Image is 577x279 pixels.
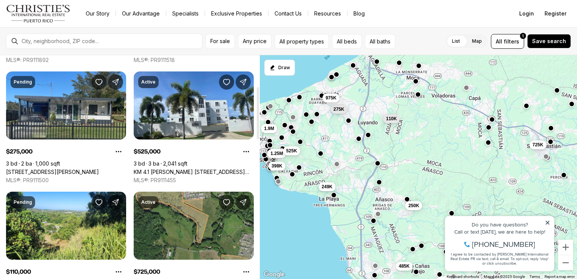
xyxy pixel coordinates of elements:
[264,126,274,132] span: 1.9M
[236,74,251,90] button: Share Property
[111,144,126,159] button: Property options
[322,183,333,189] span: 249K
[396,262,413,271] button: 485K
[365,34,395,49] button: All baths
[243,38,267,44] span: Any price
[6,169,99,175] a: Solar 6 411 BARRIO PIEDRAS BLANCAS, AGUADA PR, 00602
[399,263,410,269] span: 485K
[515,6,538,21] button: Login
[332,34,362,49] button: All beds
[446,34,466,48] label: List
[527,34,571,48] button: Save search
[205,8,268,19] a: Exclusive Properties
[14,199,32,205] p: Pending
[239,144,254,159] button: Property options
[91,195,106,210] button: Save Property: Carr. 417, Bo. Marías CARR. 417
[264,60,295,76] button: Start drawing
[496,37,502,45] span: All
[270,150,283,157] span: 1.25M
[80,8,116,19] a: Our Story
[545,11,566,17] span: Register
[283,146,300,155] button: 525K
[219,195,234,210] button: Save Property: RIO CULEBRINAS
[558,240,573,255] button: Zoom in
[141,79,156,85] p: Active
[9,46,108,61] span: I agree to be contacted by [PERSON_NAME] International Real Estate PR via text, call & email. To ...
[529,140,546,149] button: 725K
[532,141,543,147] span: 725K
[268,161,285,170] button: 398K
[141,199,156,205] p: Active
[558,255,573,270] button: Zoom out
[275,34,329,49] button: All property types
[545,274,575,279] a: Report a map error
[6,5,71,23] img: logo
[236,195,251,210] button: Share Property
[14,79,32,85] p: Pending
[326,95,336,101] span: 975K
[238,34,272,49] button: Any price
[31,36,94,43] span: [PHONE_NUMBER]
[134,169,254,175] a: KM 4.1 CARR 413 ST #A-1, RINCON PR, 00677
[383,114,400,123] button: 110K
[532,38,566,44] span: Save search
[484,274,525,279] span: Map data ©2025 Google
[166,8,205,19] a: Specialists
[491,34,524,49] button: Allfilters1
[108,74,123,90] button: Share Property
[540,6,571,21] button: Register
[268,8,308,19] button: Contact Us
[522,33,524,39] span: 1
[8,17,109,22] div: Do you have questions?
[386,116,397,122] span: 110K
[347,8,371,19] a: Blog
[261,124,277,133] button: 1.9M
[286,147,297,153] span: 525K
[466,34,488,48] label: Map
[405,201,422,210] button: 250K
[210,38,230,44] span: For sale
[408,202,419,208] span: 250K
[529,274,540,279] a: Terms (opens in new tab)
[322,93,339,102] button: 975K
[519,11,534,17] span: Login
[8,24,109,29] div: Call or text [DATE], we are here to help!
[91,74,106,90] button: Save Property: Solar 6 411 BARRIO PIEDRAS BLANCAS
[333,106,344,112] span: 275K
[319,182,336,191] button: 249K
[272,163,282,169] span: 398K
[308,8,347,19] a: Resources
[108,195,123,210] button: Share Property
[330,104,347,113] button: 275K
[219,74,234,90] button: Save Property: KM 4.1 CARR 413 ST #A-1
[267,149,286,158] button: 1.25M
[116,8,166,19] a: Our Advantage
[504,37,519,45] span: filters
[205,34,235,49] button: For sale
